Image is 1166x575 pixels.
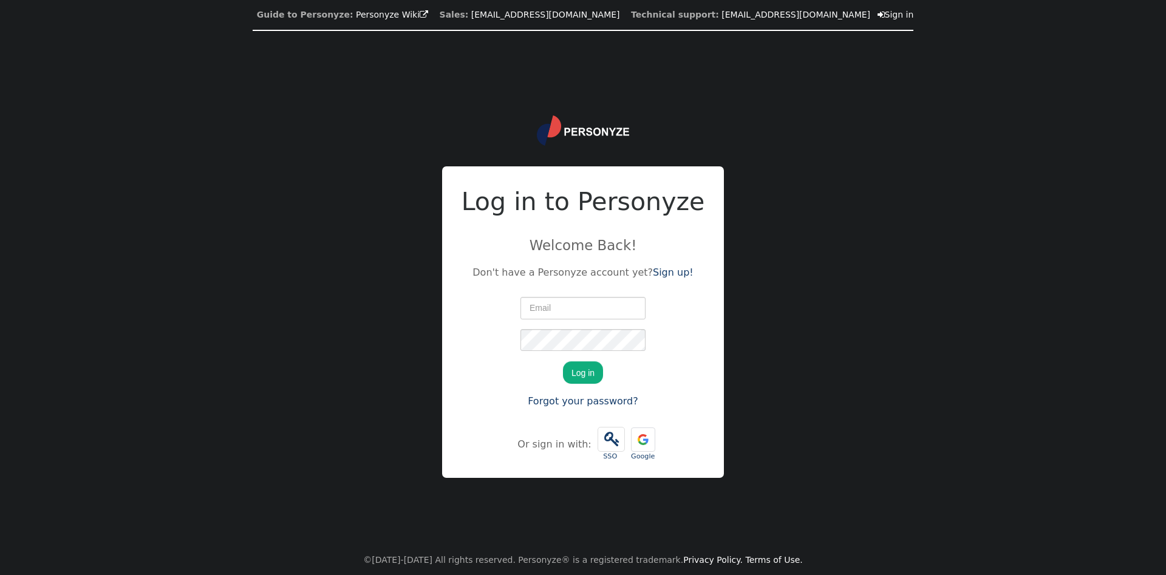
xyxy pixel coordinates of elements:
a: Personyze Wiki [356,10,428,19]
p: Welcome Back! [462,235,705,256]
span:  [420,10,428,19]
b: Sales: [440,10,469,19]
a: Privacy Policy. [683,555,743,565]
a: Sign up! [653,267,694,278]
button: Log in [563,361,603,383]
a: Forgot your password? [528,395,638,407]
h2: Log in to Personyze [462,183,705,221]
a: Google [628,421,658,468]
div: Google [631,452,655,462]
a: [EMAIL_ADDRESS][DOMAIN_NAME] [721,10,870,19]
center: ©[DATE]-[DATE] All rights reserved. Personyze® is a registered trademark. [363,545,803,575]
a: Sign in [878,10,914,19]
b: Technical support: [631,10,719,19]
p: Don't have a Personyze account yet? [462,265,705,280]
a: [EMAIL_ADDRESS][DOMAIN_NAME] [471,10,620,19]
a:  SSO [595,421,628,468]
span:  [598,427,624,451]
div: SSO [598,452,623,462]
img: logo.svg [537,115,629,146]
b: Guide to Personyze: [257,10,353,19]
input: Email [520,297,646,319]
a: Terms of Use. [746,555,803,565]
span:  [878,10,885,19]
div: Or sign in with: [517,437,594,452]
